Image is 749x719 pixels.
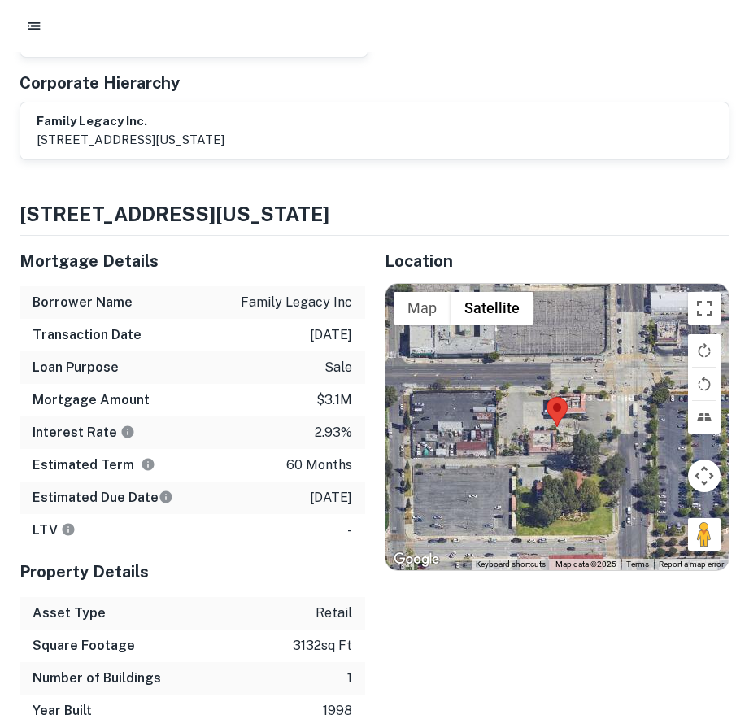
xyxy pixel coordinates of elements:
[293,636,352,656] p: 3132 sq ft
[626,560,649,569] a: Terms (opens in new tab)
[688,460,721,492] button: Map camera controls
[20,199,729,229] h4: [STREET_ADDRESS][US_STATE]
[310,488,352,508] p: [DATE]
[286,455,352,475] p: 60 months
[33,604,106,623] h6: Asset Type
[20,249,365,273] h5: Mortgage Details
[390,549,443,570] a: Open this area in Google Maps (opens a new window)
[37,130,224,150] p: [STREET_ADDRESS][US_STATE]
[315,423,352,442] p: 2.93%
[33,636,135,656] h6: Square Footage
[33,390,150,410] h6: Mortgage Amount
[33,521,76,540] h6: LTV
[33,358,119,377] h6: Loan Purpose
[688,368,721,400] button: Rotate map counterclockwise
[347,521,352,540] p: -
[33,325,142,345] h6: Transaction Date
[37,112,224,131] h6: family legacy inc.
[120,425,135,439] svg: The interest rates displayed on the website are for informational purposes only and may be report...
[20,71,180,95] h5: Corporate Hierarchy
[476,559,546,570] button: Keyboard shortcuts
[688,401,721,434] button: Tilt map
[310,325,352,345] p: [DATE]
[347,669,352,688] p: 1
[159,490,173,504] svg: Estimate is based on a standard schedule for this type of loan.
[241,293,352,312] p: family legacy inc
[394,292,451,325] button: Show street map
[33,423,135,442] h6: Interest Rate
[668,589,749,667] iframe: Chat Widget
[688,334,721,367] button: Rotate map clockwise
[659,560,724,569] a: Report a map error
[688,292,721,325] button: Toggle fullscreen view
[33,455,155,475] h6: Estimated Term
[385,249,730,273] h5: Location
[20,560,365,584] h5: Property Details
[141,457,155,472] svg: Term is based on a standard schedule for this type of loan.
[33,669,161,688] h6: Number of Buildings
[33,488,173,508] h6: Estimated Due Date
[316,604,352,623] p: retail
[688,518,721,551] button: Drag Pegman onto the map to open Street View
[61,522,76,537] svg: LTVs displayed on the website are for informational purposes only and may be reported incorrectly...
[324,358,352,377] p: sale
[316,390,352,410] p: $3.1m
[33,293,133,312] h6: Borrower Name
[451,292,533,325] button: Show satellite imagery
[555,560,616,569] span: Map data ©2025
[390,549,443,570] img: Google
